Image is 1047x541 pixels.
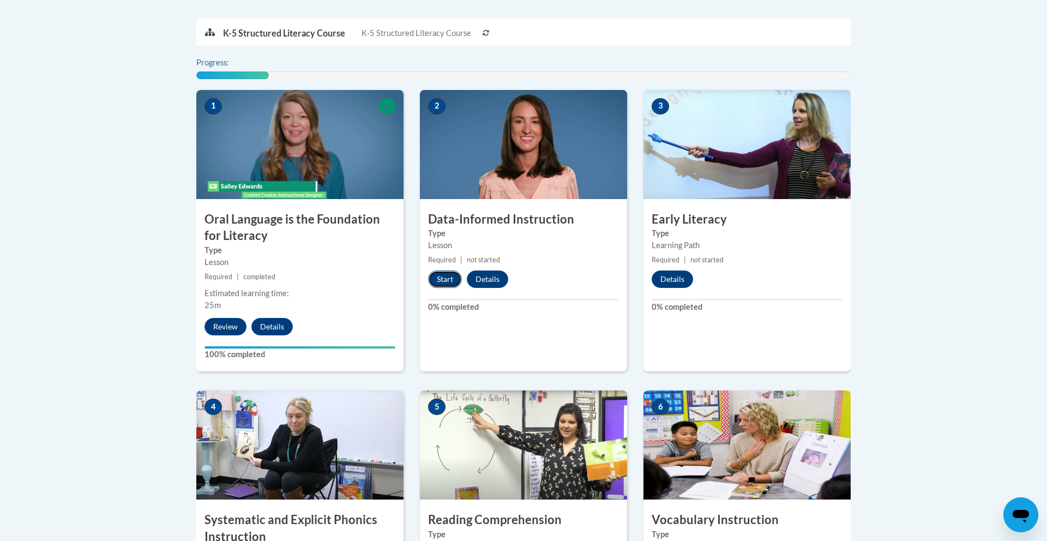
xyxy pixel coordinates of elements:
[204,256,395,268] div: Lesson
[420,211,627,228] h3: Data-Informed Instruction
[460,256,462,264] span: |
[196,390,404,500] img: Course Image
[428,270,462,288] button: Start
[643,390,851,500] img: Course Image
[652,239,843,251] div: Learning Path
[684,256,686,264] span: |
[652,98,669,115] span: 3
[420,512,627,528] h3: Reading Comprehension
[420,90,627,199] img: Course Image
[652,528,843,540] label: Type
[652,270,693,288] button: Details
[643,90,851,199] img: Course Image
[237,273,239,281] span: |
[196,211,404,245] h3: Oral Language is the Foundation for Literacy
[204,300,221,310] span: 25m
[204,98,222,115] span: 1
[652,227,843,239] label: Type
[204,287,395,299] div: Estimated learning time:
[1003,497,1038,532] iframe: Button to launch messaging window
[204,399,222,415] span: 4
[467,256,500,264] span: not started
[690,256,724,264] span: not started
[467,270,508,288] button: Details
[243,273,275,281] span: completed
[204,273,232,281] span: Required
[428,399,446,415] span: 5
[420,390,627,500] img: Course Image
[428,301,619,313] label: 0% completed
[196,90,404,199] img: Course Image
[652,399,669,415] span: 6
[643,512,851,528] h3: Vocabulary Instruction
[204,348,395,360] label: 100% completed
[428,256,456,264] span: Required
[223,27,345,39] p: K-5 Structured Literacy Course
[428,227,619,239] label: Type
[362,27,471,39] span: K-5 Structured Literacy Course
[204,244,395,256] label: Type
[428,239,619,251] div: Lesson
[204,318,246,335] button: Review
[428,528,619,540] label: Type
[643,211,851,228] h3: Early Literacy
[652,256,679,264] span: Required
[251,318,293,335] button: Details
[204,346,395,348] div: Your progress
[196,57,259,69] label: Progress:
[652,301,843,313] label: 0% completed
[428,98,446,115] span: 2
